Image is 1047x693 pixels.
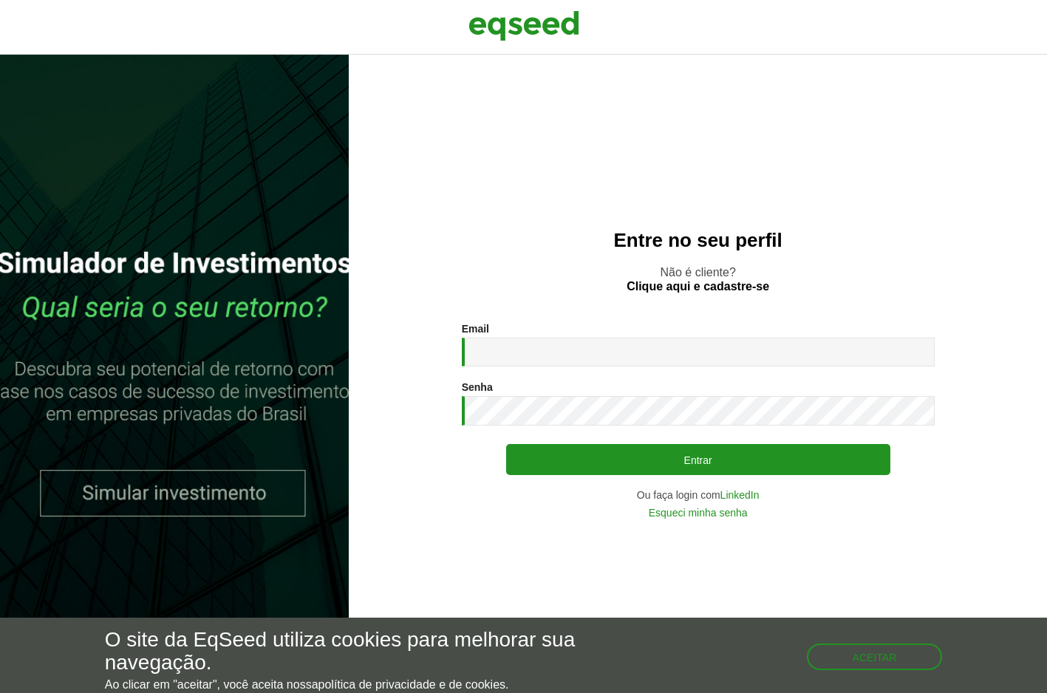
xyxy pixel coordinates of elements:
a: política de privacidade e de cookies [318,679,506,691]
h2: Entre no seu perfil [378,230,1017,251]
img: EqSeed Logo [468,7,579,44]
h5: O site da EqSeed utiliza cookies para melhorar sua navegação. [105,629,607,675]
button: Aceitar [807,643,943,670]
button: Entrar [506,444,890,475]
p: Ao clicar em "aceitar", você aceita nossa . [105,677,607,692]
a: Esqueci minha senha [649,508,748,518]
a: Clique aqui e cadastre-se [627,281,769,293]
label: Email [462,324,489,334]
p: Não é cliente? [378,265,1017,293]
a: LinkedIn [720,490,760,500]
label: Senha [462,382,493,392]
div: Ou faça login com [462,490,935,500]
